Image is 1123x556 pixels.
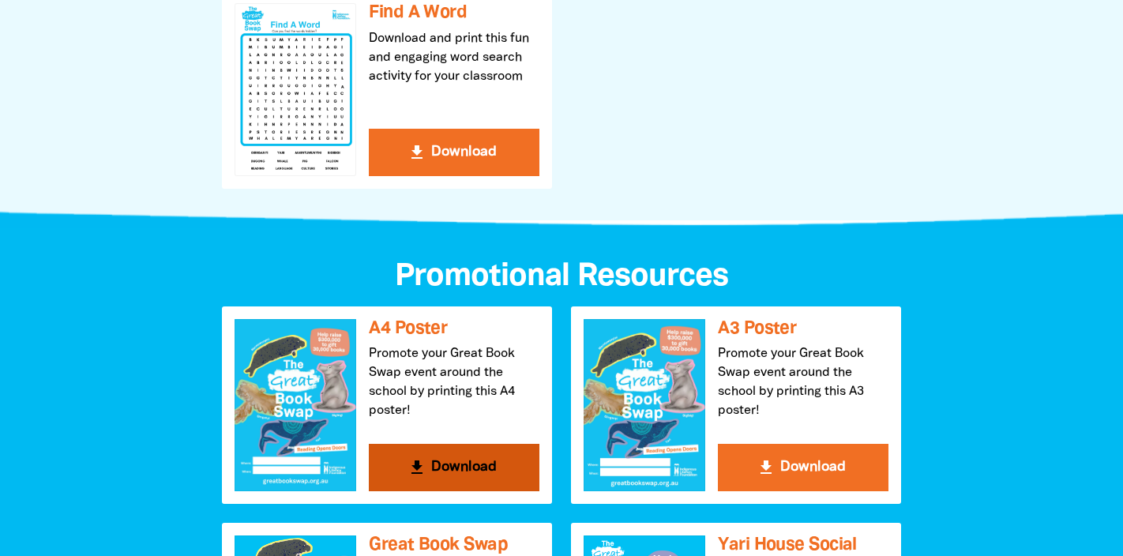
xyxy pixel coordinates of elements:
[369,3,539,23] h3: Find A Word
[408,458,426,477] i: get_app
[718,319,888,339] h3: A3 Poster
[757,458,776,477] i: get_app
[408,143,426,162] i: get_app
[584,319,705,491] img: A3 Poster
[235,319,356,491] img: A4 Poster
[369,319,539,339] h3: A4 Poster
[395,262,728,291] span: Promotional Resources
[369,129,539,176] button: get_app Download
[718,444,888,491] button: get_app Download
[369,444,539,491] button: get_app Download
